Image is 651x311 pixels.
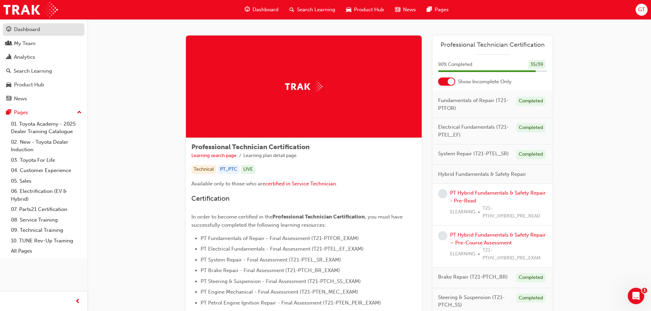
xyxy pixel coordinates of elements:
[438,150,509,158] span: System Repair (T21-PTEL_SR)
[191,143,310,151] span: Professional Technician Certification
[403,6,416,14] span: News
[438,189,447,198] span: learningRecordVerb_NONE-icon
[201,257,341,263] span: PT System Repair - Final Assessment (T21-PTEL_SR_EXAM)
[245,5,250,14] span: guage-icon
[3,106,84,119] button: Pages
[516,273,545,282] div: Completed
[3,22,84,106] button: DashboardMy TeamAnalyticsSearch LearningProduct HubNews
[8,155,84,166] a: 03. Toyota For Life
[3,79,84,91] a: Product Hub
[191,165,216,174] div: Technical
[638,6,645,14] span: GT
[3,2,58,17] img: Trak
[218,165,240,174] div: PT_PTC
[201,289,358,295] span: PT Engine Mechanical - Final Assessment (T21-PTEN_MEC_EXAM)
[421,3,454,17] a: pages-iconPages
[14,67,52,75] div: Search Learning
[336,181,337,187] span: .
[435,6,449,14] span: Pages
[243,152,297,160] li: Learning plan detail page
[6,41,11,47] span: people-icon
[438,273,508,281] span: Brake Repair (T21-PTCH_BR)
[483,246,547,262] span: T21-PTHV_HYBRID_PRE_EXAM
[285,81,323,92] img: Trak
[265,181,336,187] a: certified in Service Technician
[8,246,84,256] a: All Pages
[6,54,11,60] span: chart-icon
[8,225,84,236] a: 09. Technical Training
[284,3,341,17] a: search-iconSearch Learning
[3,65,84,77] a: Search Learning
[6,27,11,33] span: guage-icon
[14,26,40,33] div: Dashboard
[3,37,84,50] a: My Team
[427,5,432,14] span: pages-icon
[354,6,384,14] span: Product Hub
[516,294,545,303] div: Completed
[642,288,647,293] span: 1
[3,23,84,36] a: Dashboard
[14,109,28,116] div: Pages
[201,235,359,241] span: PT Fundamentals of Repair - Final Assessment (T21-PTFOR_EXAM)
[636,4,648,16] button: GT
[438,123,511,139] span: Electrical Fundamentals (T21-PTEL_EF)
[14,95,27,103] div: News
[3,93,84,105] a: News
[191,153,236,158] a: Learning search page
[516,97,545,106] div: Completed
[341,3,390,17] a: car-iconProduct Hub
[516,150,545,159] div: Completed
[239,3,284,17] a: guage-iconDashboard
[516,123,545,132] div: Completed
[77,108,82,117] span: up-icon
[450,250,475,258] span: ELEARNING
[191,214,272,220] span: In order to become certified in the
[75,297,80,306] span: prev-icon
[289,5,294,14] span: search-icon
[14,81,44,89] div: Product Hub
[628,288,644,304] iframe: Intercom live chat
[191,214,404,228] span: , you must have successfully completed the following learning resources:
[450,208,475,216] span: ELEARNING
[6,68,11,74] span: search-icon
[450,190,546,204] a: PT Hybrid Fundamentals & Safety Repair - Pre-Read
[8,176,84,186] a: 05. Sales
[241,165,255,174] div: LIVE
[3,51,84,63] a: Analytics
[8,186,84,204] a: 06. Electrification (EV & Hybrid)
[201,246,364,252] span: PT Electrical Fundamentals - Final Assessment (T21-PTEL_EF_EXAM)
[346,5,351,14] span: car-icon
[438,61,472,69] span: 90 % Completed
[201,278,361,284] span: PT Steering & Suspension - Final Assessment (T21-PTCH_SS_EXAM)
[8,165,84,176] a: 04. Customer Experience
[6,82,11,88] span: car-icon
[272,214,365,220] span: Professional Technician Certification
[8,119,84,137] a: 01. Toyota Academy - 2025 Dealer Training Catalogue
[14,53,35,61] div: Analytics
[14,40,36,47] div: My Team
[191,181,265,187] span: Available only to those who are
[6,96,11,102] span: news-icon
[450,232,546,246] a: PT Hybrid Fundamentals & Safety Repair – Pre-Course Assessment
[438,41,547,49] a: Professional Technician Certification
[438,97,511,112] span: Fundamentals of Repair (T21-PTFOR)
[201,267,340,273] span: PT Brake Repair - Final Assessment (T21-PTCH_BR_EXAM)
[528,60,545,69] div: 35 / 39
[297,6,335,14] span: Search Learning
[395,5,400,14] span: news-icon
[483,204,547,220] span: T21-PTHV_HYBRID_PRE_READ
[201,300,381,306] span: PT Petrol Engine Ignition Repair - Final Assessment (T21-PTEN_PEIR_EXAM)
[253,6,279,14] span: Dashboard
[6,110,11,116] span: pages-icon
[8,236,84,246] a: 10. TUNE Rev-Up Training
[438,231,447,240] span: learningRecordVerb_NONE-icon
[8,215,84,225] a: 08. Service Training
[438,294,511,309] span: Steering & Suspension (T21-PTCH_SS)
[191,195,230,202] span: Certification
[438,170,526,178] span: Hybrid Fundamentals & Safety Repair
[390,3,421,17] a: news-iconNews
[8,204,84,215] a: 07. Parts21 Certification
